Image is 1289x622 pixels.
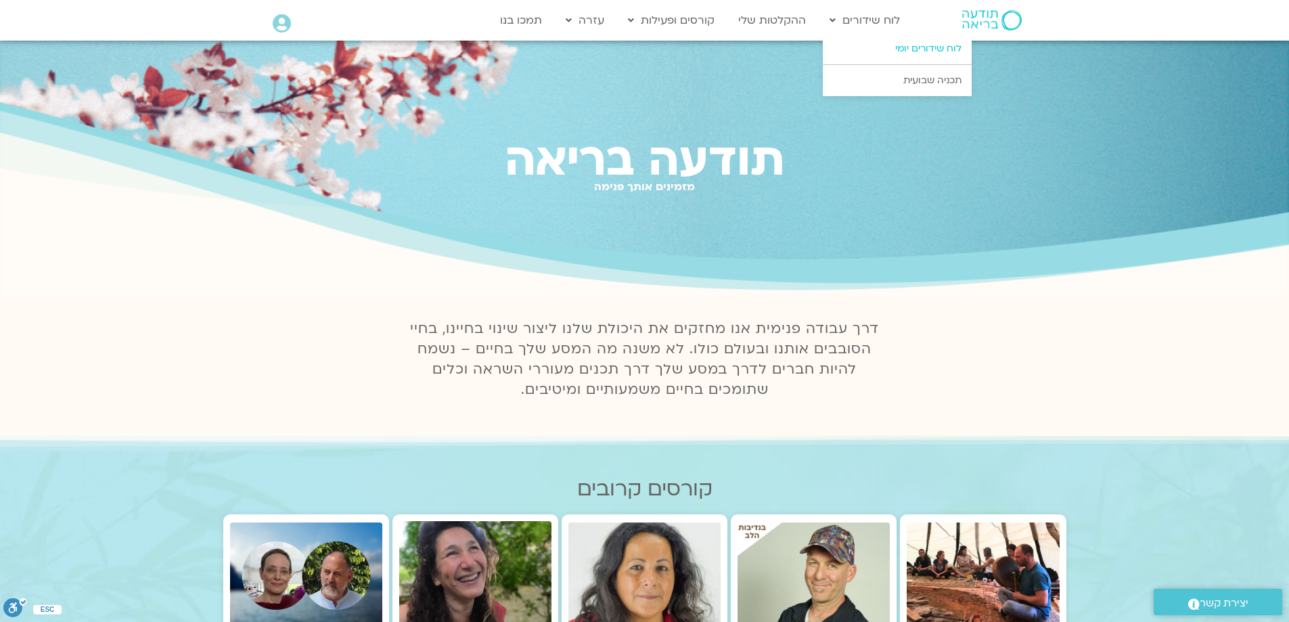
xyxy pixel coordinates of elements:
a: יצירת קשר [1154,589,1282,615]
a: תמכו בנו [493,7,549,33]
a: תכניה שבועית [823,65,972,96]
span: יצירת קשר [1200,594,1248,613]
h2: קורסים קרובים [223,477,1066,501]
a: לוח שידורים יומי [823,33,972,64]
a: עזרה [559,7,611,33]
a: קורסים ופעילות [621,7,721,33]
p: דרך עבודה פנימית אנו מחזקים את היכולת שלנו ליצור שינוי בחיינו, בחיי הסובבים אותנו ובעולם כולו. לא... [403,319,887,400]
a: ההקלטות שלי [731,7,813,33]
img: תודעה בריאה [962,10,1022,30]
a: לוח שידורים [823,7,907,33]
